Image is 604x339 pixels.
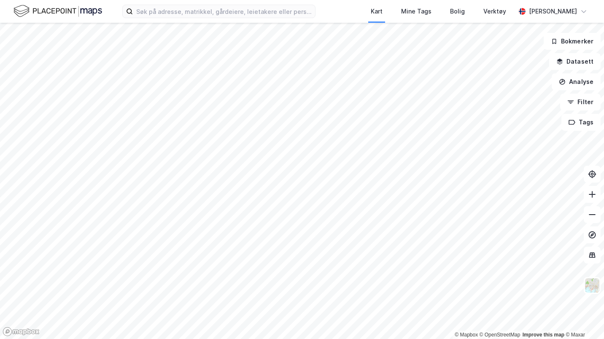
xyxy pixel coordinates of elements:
[523,332,564,338] a: Improve this map
[13,4,102,19] img: logo.f888ab2527a4732fd821a326f86c7f29.svg
[133,5,315,18] input: Søk på adresse, matrikkel, gårdeiere, leietakere eller personer
[560,94,601,110] button: Filter
[561,114,601,131] button: Tags
[562,299,604,339] iframe: Chat Widget
[483,6,506,16] div: Verktøy
[455,332,478,338] a: Mapbox
[371,6,383,16] div: Kart
[544,33,601,50] button: Bokmerker
[549,53,601,70] button: Datasett
[480,332,520,338] a: OpenStreetMap
[450,6,465,16] div: Bolig
[584,277,600,293] img: Z
[529,6,577,16] div: [PERSON_NAME]
[3,327,40,336] a: Mapbox homepage
[552,73,601,90] button: Analyse
[401,6,431,16] div: Mine Tags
